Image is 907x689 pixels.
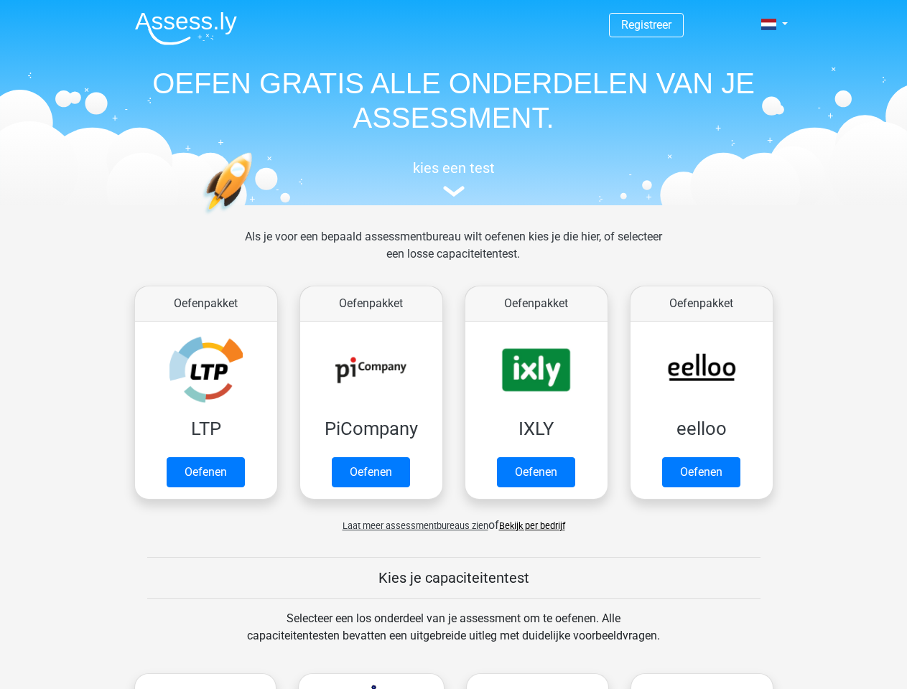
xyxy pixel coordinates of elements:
[135,11,237,45] img: Assessly
[124,66,784,135] h1: OEFEN GRATIS ALLE ONDERDELEN VAN JE ASSESSMENT.
[233,610,674,662] div: Selecteer een los onderdeel van je assessment om te oefenen. Alle capaciteitentesten bevatten een...
[497,457,575,487] a: Oefenen
[203,152,308,282] img: oefenen
[147,569,761,586] h5: Kies je capaciteitentest
[124,159,784,197] a: kies een test
[443,186,465,197] img: assessment
[662,457,740,487] a: Oefenen
[621,18,671,32] a: Registreer
[124,505,784,534] div: of
[233,228,674,280] div: Als je voor een bepaald assessmentbureau wilt oefenen kies je die hier, of selecteer een losse ca...
[343,520,488,531] span: Laat meer assessmentbureaus zien
[124,159,784,177] h5: kies een test
[167,457,245,487] a: Oefenen
[499,520,565,531] a: Bekijk per bedrijf
[332,457,410,487] a: Oefenen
